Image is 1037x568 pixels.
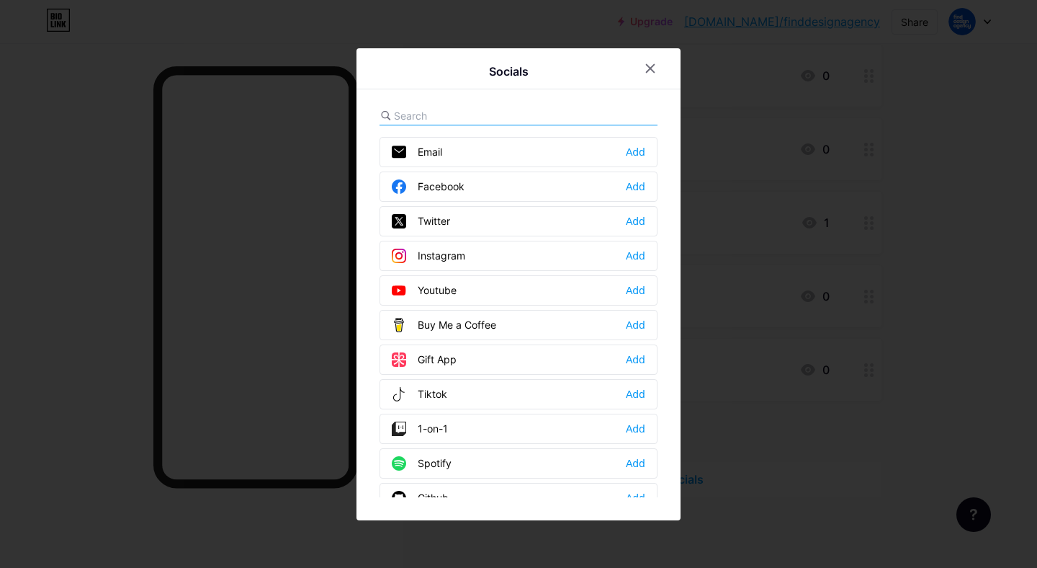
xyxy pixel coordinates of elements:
div: Youtube [392,283,457,298]
div: 1-on-1 [392,422,448,436]
div: Twitter [392,214,450,228]
div: Buy Me a Coffee [392,318,496,332]
div: Add [626,145,645,159]
div: Github [392,491,449,505]
div: Add [626,491,645,505]
div: Add [626,318,645,332]
div: Add [626,387,645,401]
div: Add [626,283,645,298]
div: Email [392,145,442,159]
div: Add [626,179,645,194]
div: Add [626,422,645,436]
div: Socials [489,63,529,80]
div: Gift App [392,352,457,367]
div: Instagram [392,249,465,263]
div: Spotify [392,456,452,471]
div: Add [626,352,645,367]
div: Facebook [392,179,464,194]
input: Search [394,108,553,123]
div: Add [626,214,645,228]
div: Tiktok [392,387,447,401]
div: Add [626,249,645,263]
div: Add [626,456,645,471]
